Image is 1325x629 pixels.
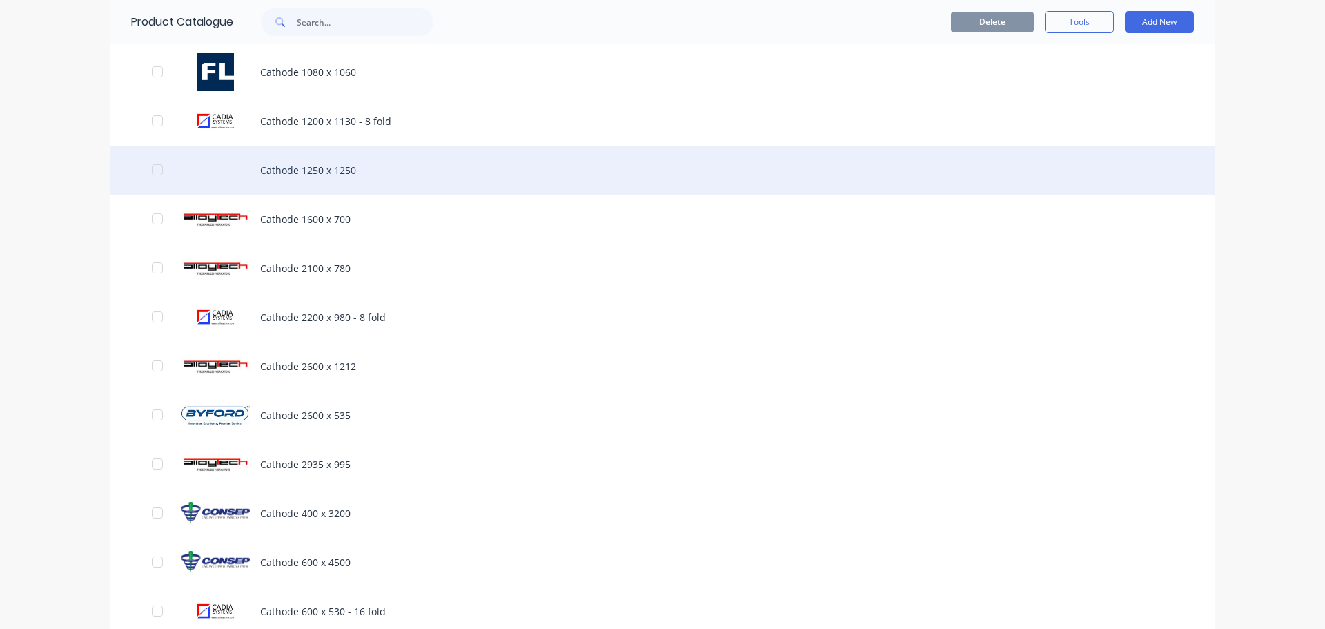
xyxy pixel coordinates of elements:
[110,342,1215,391] div: Cathode 2600 x 1212 Cathode 2600 x 1212
[110,440,1215,489] div: Cathode 2935 x 995 Cathode 2935 x 995
[110,48,1215,97] div: Cathode 1080 x 1060Cathode 1080 x 1060
[297,8,433,36] input: Search...
[110,146,1215,195] div: Cathode 1250 x 1250
[110,489,1215,538] div: Cathode 400 x 3200Cathode 400 x 3200
[110,538,1215,587] div: Cathode 600 x 4500Cathode 600 x 4500
[1125,11,1194,33] button: Add New
[110,293,1215,342] div: Cathode 2200 x 980 - 8 foldCathode 2200 x 980 - 8 fold
[1045,11,1114,33] button: Tools
[110,97,1215,146] div: Cathode 1200 x 1130 - 8 foldCathode 1200 x 1130 - 8 fold
[110,195,1215,244] div: Cathode 1600 x 700Cathode 1600 x 700
[110,244,1215,293] div: Cathode 2100 x 780 Cathode 2100 x 780
[951,12,1034,32] button: Delete
[110,391,1215,440] div: Cathode 2600 x 535 Cathode 2600 x 535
